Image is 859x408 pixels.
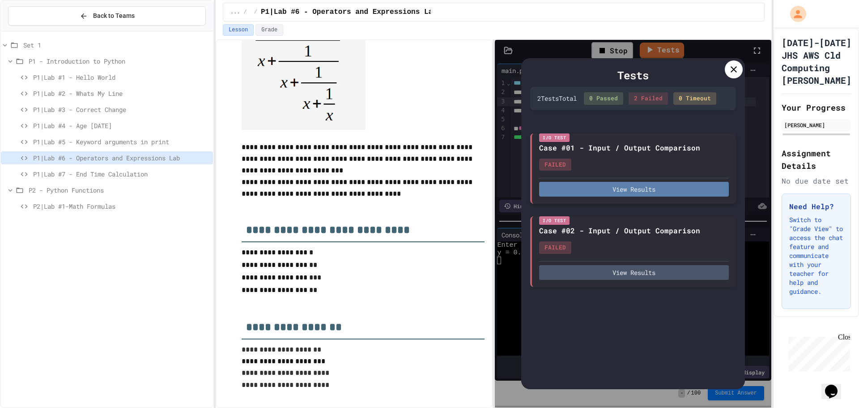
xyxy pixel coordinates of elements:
button: View Results [539,182,729,197]
div: My Account [781,4,808,24]
h1: [DATE]-[DATE] JHS AWS Cld Computing [PERSON_NAME] [782,36,851,86]
span: P1|Lab #4 - Age [DATE] [33,121,209,130]
div: Tests [530,67,736,83]
button: View Results [539,265,729,280]
span: P1 - Introduction to Python [29,56,209,66]
h2: Your Progress [782,101,851,114]
span: P2 - Python Functions [29,185,209,195]
span: P1|Lab #6 - Operators and Expressions Lab [261,7,437,17]
span: / [244,9,247,16]
div: Case #02 - Input / Output Comparison [539,225,700,236]
div: I/O Test [539,133,570,142]
div: 0 Timeout [673,92,716,105]
h2: Assignment Details [782,147,851,172]
span: P2|Lab #1-Math Formulas [33,202,209,211]
span: P1|Lab #3 - Correct Change [33,105,209,114]
button: Lesson [223,24,254,36]
p: Switch to "Grade View" to access the chat feature and communicate with your teacher for help and ... [789,215,843,296]
span: P1|Lab #1 - Hello World [33,73,209,82]
span: P1|Lab #7 - End Time Calculation [33,169,209,179]
span: Back to Teams [93,11,135,21]
span: P1|Lab #5 - Keyword arguments in print [33,137,209,146]
button: Back to Teams [8,6,206,26]
span: / [254,9,257,16]
span: P1|Lab #6 - Operators and Expressions Lab [33,153,209,163]
span: Set 1 [23,40,209,50]
span: P1|Lab #2 - Whats My Line [33,89,209,98]
span: ... [230,9,240,16]
div: 0 Passed [584,92,623,105]
div: FAILED [539,159,571,171]
iframe: chat widget [785,333,850,371]
div: Case #01 - Input / Output Comparison [539,142,700,153]
div: 2 Failed [629,92,668,105]
div: I/O Test [539,216,570,225]
button: Grade [255,24,283,36]
div: No due date set [782,176,851,186]
div: FAILED [539,241,571,254]
div: [PERSON_NAME] [784,121,848,129]
iframe: chat widget [821,372,850,399]
div: 2 Test s Total [537,94,577,103]
div: Chat with us now!Close [4,4,62,57]
h3: Need Help? [789,201,843,212]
